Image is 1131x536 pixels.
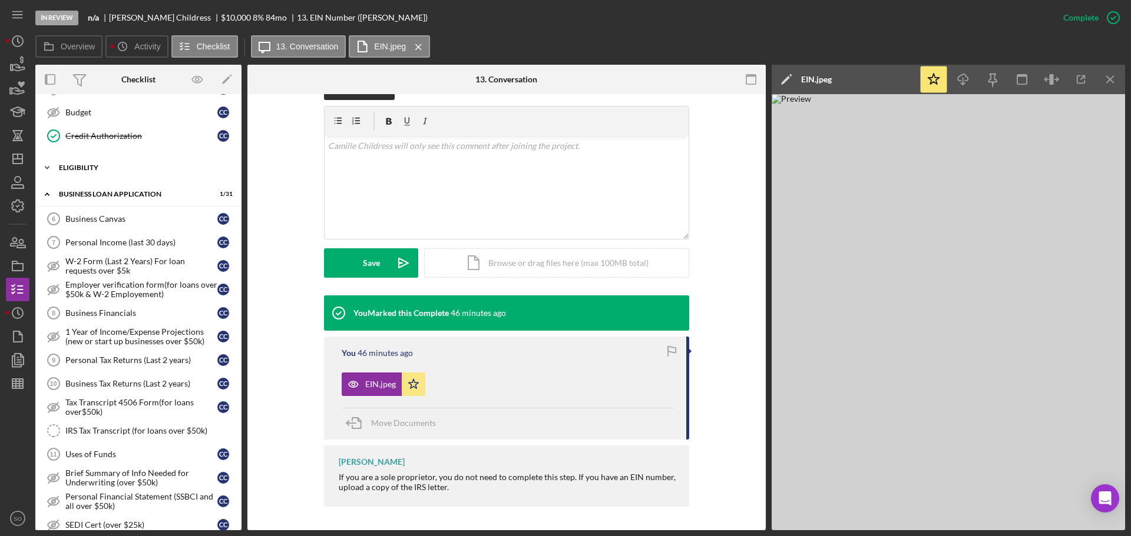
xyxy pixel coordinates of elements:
div: C C [217,354,229,366]
button: Activity [105,35,168,58]
div: Business Tax Returns (Last 2 years) [65,379,217,388]
tspan: 6 [52,215,55,222]
button: EIN.jpeg [342,372,425,396]
time: 2025-10-08 19:11 [358,348,413,358]
div: Budget [65,108,217,117]
button: Save [324,248,418,278]
div: C C [217,448,229,460]
label: EIN.jpeg [374,42,406,51]
div: Brief Summary of Info Needed for Underwriting (over $50k) [65,468,217,487]
text: SO [14,515,22,522]
tspan: 9 [52,357,55,364]
div: C C [217,495,229,507]
button: Move Documents [342,408,448,438]
label: Checklist [197,42,230,51]
div: Personal Tax Returns (Last 2 years) [65,355,217,365]
div: Checklist [121,75,156,84]
button: Checklist [171,35,238,58]
tspan: 11 [49,451,57,458]
label: Activity [134,42,160,51]
div: C C [217,378,229,389]
div: Open Intercom Messenger [1091,484,1119,512]
div: 13. Conversation [475,75,537,84]
div: EIN.jpeg [365,379,396,389]
time: 2025-10-08 19:11 [451,308,506,318]
a: 10Business Tax Returns (Last 2 years)CC [41,372,236,395]
div: C C [217,519,229,531]
div: C C [217,472,229,484]
span: Move Documents [371,418,436,428]
div: 13. EIN Number ([PERSON_NAME]) [297,13,428,22]
button: 13. Conversation [251,35,346,58]
a: 1 Year of Income/Expense Projections (new or start up businesses over $50k)CC [41,325,236,348]
div: Credit Authorization [65,131,217,141]
div: Save [363,248,380,278]
a: W-2 Form (Last 2 Years) For loan requests over $5kCC [41,254,236,278]
button: EIN.jpeg [349,35,430,58]
a: BudgetCC [41,101,236,124]
div: Business Financials [65,308,217,318]
label: Overview [61,42,95,51]
div: C C [217,213,229,225]
button: SO [6,507,29,530]
label: 13. Conversation [276,42,339,51]
div: C C [217,130,229,142]
div: Complete [1063,6,1099,29]
div: [PERSON_NAME] [339,457,405,467]
a: 9Personal Tax Returns (Last 2 years)CC [41,348,236,372]
button: Overview [35,35,102,58]
div: 1 / 31 [211,191,233,198]
div: You Marked this Complete [353,308,449,318]
a: Personal Financial Statement (SSBCI and all over $50k)CC [41,490,236,513]
div: C C [217,307,229,319]
div: Business Canvas [65,214,217,224]
a: 6Business CanvasCC [41,207,236,231]
div: C C [217,106,229,118]
div: C C [217,401,229,413]
a: 8Business FinancialsCC [41,301,236,325]
div: Personal Financial Statement (SSBCI and all over $50k) [65,492,217,511]
a: 11Uses of FundsCC [41,442,236,466]
a: IRS Tax Transcript (for loans over $50k) [41,419,236,442]
div: 84 mo [266,13,287,22]
div: In Review [35,11,78,25]
div: You [342,348,356,358]
div: Tax Transcript 4506 Form(for loans over$50k) [65,398,217,417]
div: Personal Income (last 30 days) [65,238,217,247]
div: ELIGIBILITY [59,164,227,171]
div: Uses of Funds [65,450,217,459]
button: Complete [1051,6,1125,29]
tspan: 8 [52,309,55,317]
div: SEDI Cert (over $25k) [65,520,217,530]
tspan: 7 [52,239,55,246]
div: C C [217,331,229,342]
div: W-2 Form (Last 2 Years) For loan requests over $5k [65,257,217,275]
b: n/a [88,13,99,22]
a: Credit AuthorizationCC [41,124,236,148]
div: C C [217,284,229,295]
div: BUSINESS LOAN APPLICATION [59,191,203,198]
tspan: 10 [49,380,57,387]
span: $10,000 [221,12,251,22]
a: Brief Summary of Info Needed for Underwriting (over $50k)CC [41,466,236,490]
div: 1 Year of Income/Expense Projections (new or start up businesses over $50k) [65,327,217,346]
div: C C [217,237,229,248]
a: Tax Transcript 4506 Form(for loans over$50k)CC [41,395,236,419]
div: C C [217,260,229,272]
a: 7Personal Income (last 30 days)CC [41,231,236,254]
div: EIN.jpeg [801,75,832,84]
div: [PERSON_NAME] Childress [109,13,221,22]
img: Preview [772,94,1125,530]
div: 8 % [253,13,264,22]
div: If you are a sole proprietor, you do not need to complete this step. If you have an EIN number, u... [339,472,677,491]
div: IRS Tax Transcript (for loans over $50k) [65,426,235,435]
a: Employer verification form(for loans over $50k & W-2 Employement)CC [41,278,236,301]
div: Employer verification form(for loans over $50k & W-2 Employement) [65,280,217,299]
